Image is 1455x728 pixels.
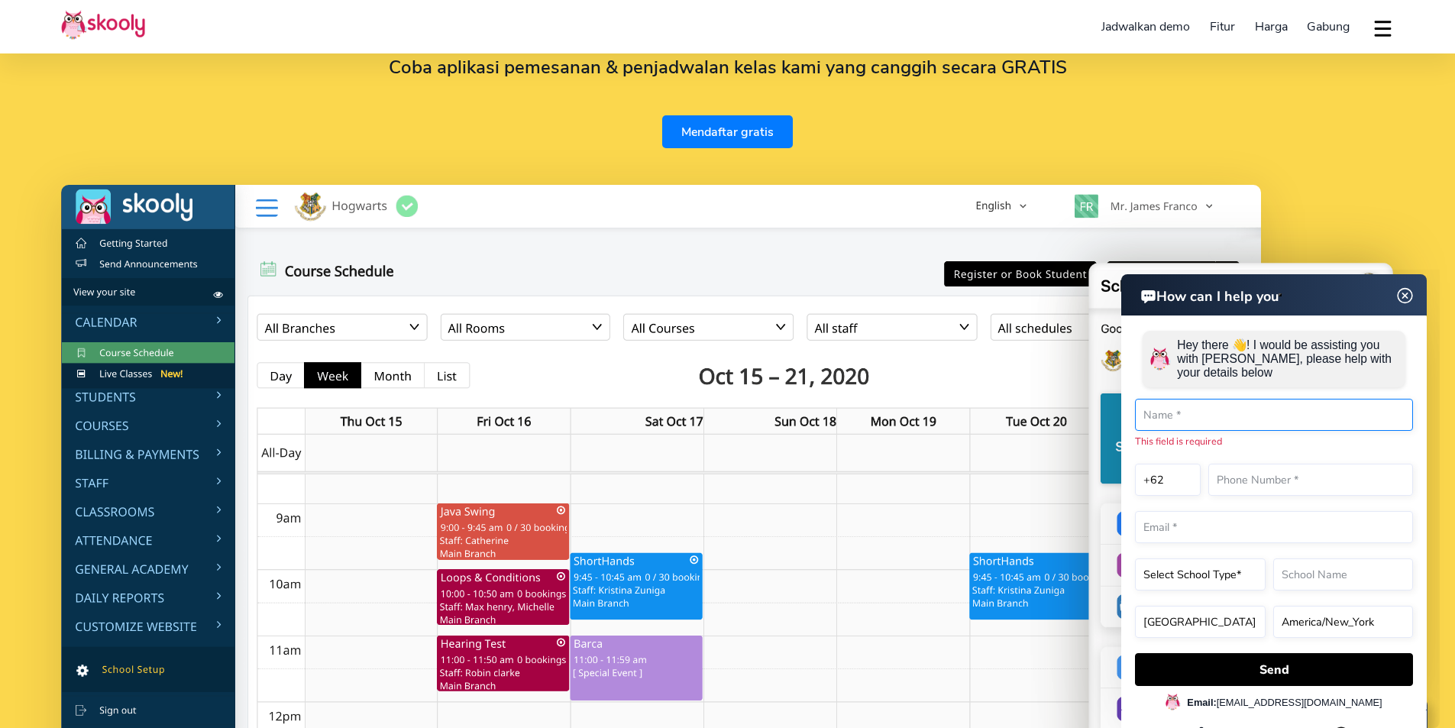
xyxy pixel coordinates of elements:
[1092,15,1201,39] a: Jadwalkan demo
[61,10,145,40] img: Skooly
[1245,15,1298,39] a: Harga
[1297,15,1360,39] a: Gabung
[61,56,1394,79] h2: Coba aplikasi pemesanan & penjadwalan kelas kami yang canggih secara GRATIS
[1307,18,1350,35] span: Gabung
[1200,15,1245,39] a: Fitur
[1255,18,1288,35] span: Harga
[1372,11,1394,46] button: dropdown menu
[662,115,793,148] a: Mendaftar gratis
